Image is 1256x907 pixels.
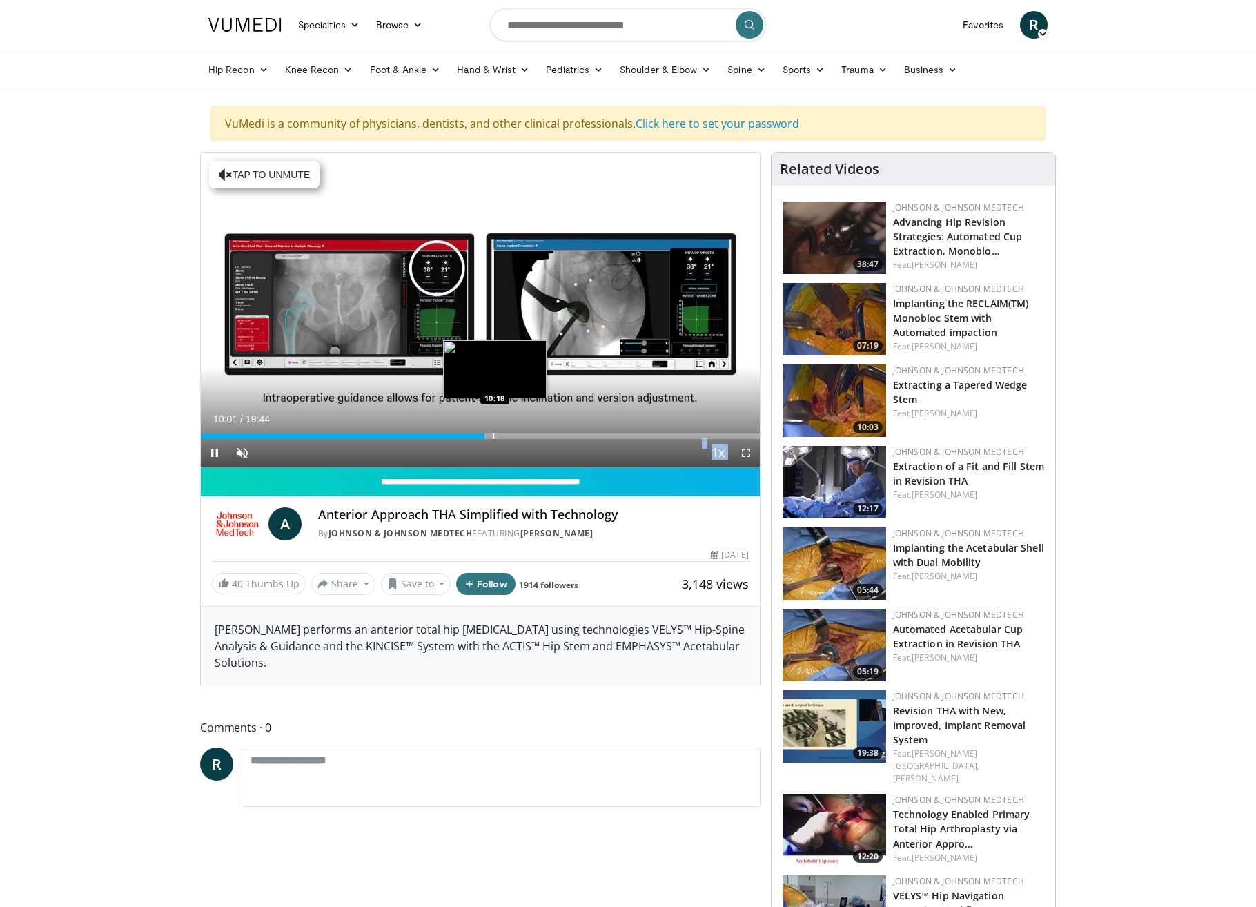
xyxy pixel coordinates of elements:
[268,507,302,540] a: A
[783,527,886,600] img: 9c1ab193-c641-4637-bd4d-10334871fca9.150x105_q85_crop-smart_upscale.jpg
[705,439,732,467] button: Playback Rate
[893,215,1023,257] a: Advancing Hip Revision Strategies: Automated Cup Extraction, Monoblo…
[228,439,256,467] button: Unmute
[893,460,1044,487] a: Extraction of a Fit and Fill Stem in Revision THA
[893,794,1024,806] a: Johnson & Johnson MedTech
[893,875,1024,887] a: Johnson & Johnson MedTech
[783,527,886,600] a: 05:44
[893,364,1024,376] a: Johnson & Johnson MedTech
[853,747,883,759] span: 19:38
[449,56,538,84] a: Hand & Wrist
[783,202,886,274] img: 9f1a5b5d-2ba5-4c40-8e0c-30b4b8951080.150x105_q85_crop-smart_upscale.jpg
[893,527,1024,539] a: Johnson & Johnson MedTech
[853,340,883,352] span: 07:19
[201,439,228,467] button: Pause
[210,106,1046,141] div: VuMedi is a community of physicians, dentists, and other clinical professionals.
[213,413,237,425] span: 10:01
[893,852,1044,864] div: Feat.
[893,541,1044,569] a: Implanting the Acetabular Shell with Dual Mobility
[893,202,1024,213] a: Johnson & Johnson MedTech
[277,56,362,84] a: Knee Recon
[893,407,1044,420] div: Feat.
[490,8,766,41] input: Search topics, interventions
[912,259,977,271] a: [PERSON_NAME]
[201,607,760,685] div: [PERSON_NAME] performs an anterior total hip [MEDICAL_DATA] using technologies VELYS™ Hip-Spine A...
[212,573,306,594] a: 40 Thumbs Up
[719,56,774,84] a: Spine
[896,56,966,84] a: Business
[209,161,320,188] button: Tap to unmute
[893,609,1024,621] a: Johnson & Johnson MedTech
[853,503,883,515] span: 12:17
[200,719,761,737] span: Comments 0
[311,573,375,595] button: Share
[774,56,834,84] a: Sports
[368,11,431,39] a: Browse
[318,527,749,540] div: By FEATURING
[520,527,593,539] a: [PERSON_NAME]
[682,576,749,592] span: 3,148 views
[853,421,883,433] span: 10:03
[636,116,799,131] a: Click here to set your password
[783,446,886,518] img: 82aed312-2a25-4631-ae62-904ce62d2708.150x105_q85_crop-smart_upscale.jpg
[732,439,760,467] button: Fullscreen
[783,364,886,437] a: 10:03
[893,808,1030,850] a: Technology Enabled Primary Total Hip Arthroplasty via Anterior Appro…
[893,772,959,784] a: [PERSON_NAME]
[783,283,886,355] a: 07:19
[200,748,233,781] span: R
[232,577,243,590] span: 40
[893,446,1024,458] a: Johnson & Johnson MedTech
[201,433,760,439] div: Progress Bar
[893,259,1044,271] div: Feat.
[212,507,263,540] img: Johnson & Johnson MedTech
[912,652,977,663] a: [PERSON_NAME]
[893,748,1044,785] div: Feat.
[783,364,886,437] img: 0b84e8e2-d493-4aee-915d-8b4f424ca292.150x105_q85_crop-smart_upscale.jpg
[783,690,886,763] img: 9517a7b7-3955-4e04-bf19-7ba39c1d30c4.150x105_q85_crop-smart_upscale.jpg
[783,794,886,866] a: 12:20
[538,56,611,84] a: Pediatrics
[783,283,886,355] img: ffc33e66-92ed-4f11-95c4-0a160745ec3c.150x105_q85_crop-smart_upscale.jpg
[208,18,282,32] img: VuMedi Logo
[893,570,1044,583] div: Feat.
[912,852,977,864] a: [PERSON_NAME]
[912,340,977,352] a: [PERSON_NAME]
[853,850,883,863] span: 12:20
[783,446,886,518] a: 12:17
[893,283,1024,295] a: Johnson & Johnson MedTech
[954,11,1012,39] a: Favorites
[318,507,749,523] h4: Anterior Approach THA Simplified with Technology
[1020,11,1048,39] a: R
[853,665,883,678] span: 05:19
[201,153,760,467] video-js: Video Player
[783,202,886,274] a: 38:47
[912,407,977,419] a: [PERSON_NAME]
[362,56,449,84] a: Foot & Ankle
[912,570,977,582] a: [PERSON_NAME]
[328,527,473,539] a: Johnson & Johnson MedTech
[456,573,516,595] button: Follow
[290,11,368,39] a: Specialties
[381,573,451,595] button: Save to
[783,609,886,681] a: 05:19
[893,690,1024,702] a: Johnson & Johnson MedTech
[893,489,1044,501] div: Feat.
[893,652,1044,664] div: Feat.
[893,704,1026,746] a: Revision THA with New, Improved, Implant Removal System
[783,609,886,681] img: d5b2f4bf-f70e-4130-8279-26f7233142ac.150x105_q85_crop-smart_upscale.jpg
[893,378,1028,406] a: Extracting a Tapered Wedge Stem
[711,549,748,561] div: [DATE]
[833,56,896,84] a: Trauma
[783,794,886,866] img: ca0d5772-d6f0-440f-9d9c-544dbf2110f6.150x105_q85_crop-smart_upscale.jpg
[240,413,243,425] span: /
[783,690,886,763] a: 19:38
[893,623,1023,650] a: Automated Acetabular Cup Extraction in Revision THA
[780,161,879,177] h4: Related Videos
[611,56,719,84] a: Shoulder & Elbow
[853,584,883,596] span: 05:44
[246,413,270,425] span: 19:44
[519,579,578,591] a: 1914 followers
